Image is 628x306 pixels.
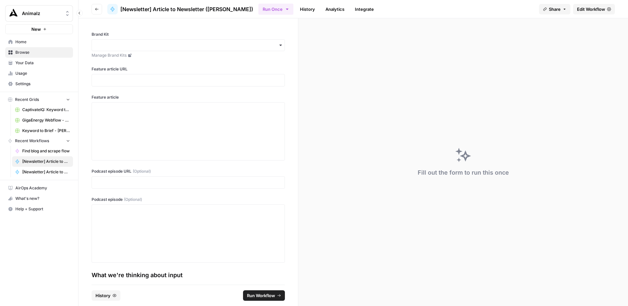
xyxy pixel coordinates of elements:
[92,290,120,301] button: History
[5,136,73,146] button: Recent Workflows
[5,193,73,204] button: What's new?
[5,47,73,58] a: Browse
[15,97,39,103] span: Recent Grids
[12,125,73,136] a: Keyword to Brief - [PERSON_NAME] Code Grid
[6,194,73,203] div: What's new?
[577,6,605,12] span: Edit Workflow
[418,168,509,177] div: Fill out the form to run this once
[133,168,151,174] span: (Optional)
[15,206,70,212] span: Help + Support
[92,94,285,100] label: Feature article
[15,49,70,55] span: Browse
[92,197,285,202] label: Podcast episode
[15,138,49,144] span: Recent Workflows
[5,79,73,89] a: Settings
[15,60,70,66] span: Your Data
[12,115,73,125] a: GigaEnergy Webflow - Shop Inventories
[107,4,253,14] a: [Newsletter] Article to Newsletter ([PERSON_NAME])
[351,4,378,14] a: Integrate
[8,8,19,19] img: Animalz Logo
[258,4,293,15] button: Run Once
[12,146,73,156] a: Find blog and scrape flow
[5,24,73,34] button: New
[5,68,73,79] a: Usage
[5,95,73,105] button: Recent Grids
[22,148,70,154] span: Find blog and scrape flow
[124,197,142,202] span: (Optional)
[322,4,348,14] a: Analytics
[31,26,41,32] span: New
[15,81,70,87] span: Settings
[5,5,73,22] button: Workspace: Animalz
[22,117,70,123] span: GigaEnergy Webflow - Shop Inventories
[15,39,70,45] span: Home
[92,271,285,280] div: What we're thinking about input
[5,183,73,193] a: AirOps Academy
[5,204,73,214] button: Help + Support
[12,156,73,167] a: [Newsletter] Article to Newsletter ([PERSON_NAME])
[22,128,70,134] span: Keyword to Brief - [PERSON_NAME] Code Grid
[92,52,285,58] a: Manage Brand Kits
[96,292,111,299] span: History
[92,31,285,37] label: Brand Kit
[22,107,70,113] span: CaptivateIQ: Keyword to Article
[247,292,275,299] span: Run Workflow
[243,290,285,301] button: Run Workflow
[539,4,570,14] button: Share
[5,37,73,47] a: Home
[22,169,70,175] span: [Newsletter] Article to Newsletter (GPT-5)
[573,4,615,14] a: Edit Workflow
[296,4,319,14] a: History
[92,66,285,72] label: Feature article URL
[5,58,73,68] a: Your Data
[92,168,285,174] label: Podcast episode URL
[22,10,61,17] span: Animalz
[15,185,70,191] span: AirOps Academy
[22,159,70,164] span: [Newsletter] Article to Newsletter ([PERSON_NAME])
[15,70,70,76] span: Usage
[12,167,73,177] a: [Newsletter] Article to Newsletter (GPT-5)
[549,6,561,12] span: Share
[120,5,253,13] span: [Newsletter] Article to Newsletter ([PERSON_NAME])
[12,105,73,115] a: CaptivateIQ: Keyword to Article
